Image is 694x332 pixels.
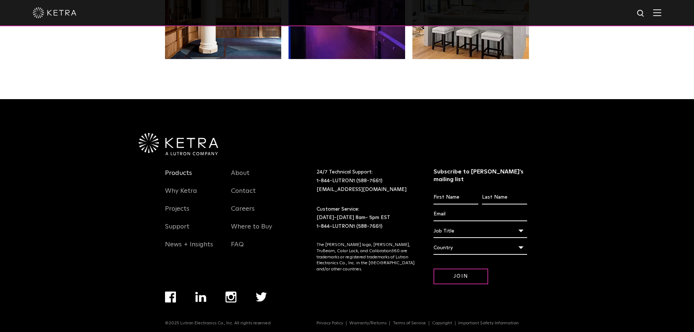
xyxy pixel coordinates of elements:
p: The [PERSON_NAME] logo, [PERSON_NAME], TruBeam, Color Lock, and Calibration360 are trademarks or ... [317,242,415,273]
img: linkedin [195,292,207,302]
img: facebook [165,292,176,302]
input: Join [434,269,488,284]
div: Navigation Menu [165,168,220,257]
h3: Subscribe to [PERSON_NAME]’s mailing list [434,168,527,183]
a: 1-844-LUTRON1 (588-7661) [317,224,383,229]
div: Navigation Menu [231,168,286,257]
input: Email [434,207,527,221]
img: instagram [226,292,236,302]
div: Job Title [434,224,527,238]
p: ©2025 Lutron Electronics Co., Inc. All rights reserved. [165,321,272,326]
a: 1-844-LUTRON1 (588-7661) [317,178,383,183]
a: About [231,169,250,186]
a: Why Ketra [165,187,197,204]
a: Terms of Service [390,321,429,325]
a: Careers [231,205,255,222]
a: Important Safety Information [455,321,522,325]
img: ketra-logo-2019-white [33,7,77,18]
a: Where to Buy [231,223,272,239]
img: Ketra-aLutronCo_White_RGB [139,133,218,156]
img: Hamburger%20Nav.svg [653,9,661,16]
p: Customer Service: [DATE]-[DATE] 8am- 5pm EST [317,205,415,231]
img: search icon [636,9,646,18]
a: Warranty/Returns [346,321,390,325]
p: 24/7 Technical Support: [317,168,415,194]
a: News + Insights [165,241,213,257]
a: Projects [165,205,189,222]
div: Navigation Menu [165,292,286,321]
input: Last Name [482,191,527,204]
div: Country [434,241,527,255]
a: FAQ [231,241,244,257]
a: Products [165,169,192,186]
a: Copyright [429,321,455,325]
a: [EMAIL_ADDRESS][DOMAIN_NAME] [317,187,407,192]
a: Support [165,223,189,239]
a: Privacy Policy [314,321,346,325]
div: Navigation Menu [317,321,529,326]
input: First Name [434,191,478,204]
a: Contact [231,187,256,204]
img: twitter [256,292,267,302]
